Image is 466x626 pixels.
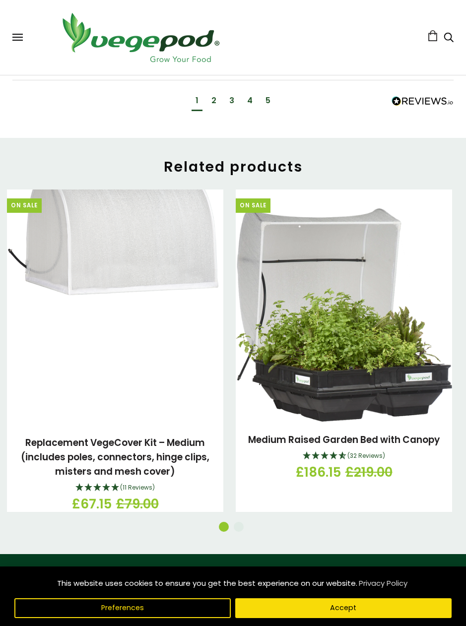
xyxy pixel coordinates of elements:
span: £219.00 [345,463,393,482]
span: 4.66 Stars - 32 Reviews [347,451,385,460]
div: page5 [266,95,270,106]
span: £67.15 [72,495,112,514]
img: Medium Raised Garden Bed with Canopy [236,208,452,422]
button: Accept [235,598,452,618]
button: 1 [219,522,229,532]
span: 5 Stars - 11 Reviews [120,483,155,492]
div: page4 [243,93,257,111]
img: Replacement VegeCover Kit – Medium (includes poles, connectors, hinge clips, misters and mesh cover) [8,177,223,425]
a: Search [444,33,454,44]
span: £186.15 [296,463,341,482]
div: page2 [211,95,216,106]
img: Leads to vegepod.co.uk's company reviews page on REVIEWS.io. [392,96,454,106]
div: page2 [207,93,220,111]
button: 2 [234,522,244,532]
div: page3 [229,95,234,106]
a: Privacy Policy (opens in a new tab) [357,574,409,592]
a: Medium Raised Garden Bed with Canopy [248,433,440,446]
button: Preferences [14,598,231,618]
div: 4.66 Stars - 32 Reviews [243,450,445,463]
div: page4 [247,95,253,106]
span: £79.00 [116,495,159,514]
div: 5 Stars - 11 Reviews [14,482,216,495]
div: page5 [262,93,274,111]
a: Replacement VegeCover Kit – Medium (includes poles, connectors, hinge clips, misters and mesh cover) [21,436,209,478]
h2: Related products [12,158,454,176]
div: current page1 [192,93,202,111]
div: page1 [196,95,199,106]
span: This website uses cookies to ensure you get the best experience on our website. [57,578,357,588]
div: page3 [225,93,238,111]
img: Vegepod [54,10,227,65]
